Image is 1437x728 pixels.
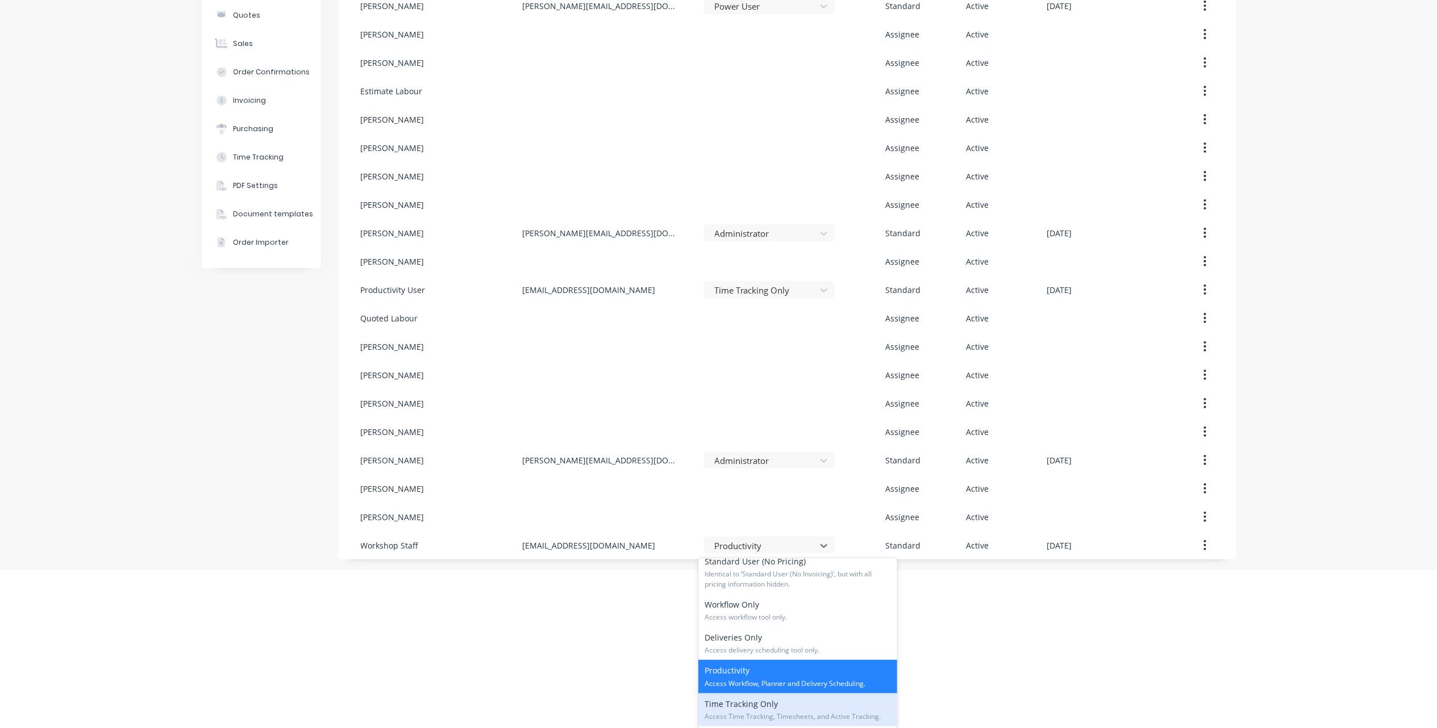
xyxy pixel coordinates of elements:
div: [PERSON_NAME] [361,57,424,69]
div: Active [966,284,989,296]
span: Access workflow tool only. [705,612,890,622]
div: Assignee [885,398,919,409]
button: Sales [202,30,321,58]
div: Active [966,369,989,381]
div: Active [966,114,989,125]
div: Active [966,28,989,40]
div: PDF Settings [233,181,278,191]
div: Assignee [885,426,919,438]
div: [PERSON_NAME] [361,170,424,182]
div: [PERSON_NAME] [361,341,424,353]
div: Active [966,426,989,438]
button: PDF Settings [202,171,321,200]
div: Time Tracking Only [698,693,897,726]
div: Assignee [885,369,919,381]
div: Assignee [885,57,919,69]
div: [DATE] [1047,454,1072,466]
div: Standard [885,454,920,466]
div: Order Confirmations [233,67,310,77]
div: Assignee [885,199,919,211]
div: Purchasing [233,124,273,134]
div: [DATE] [1047,539,1072,551]
div: Invoicing [233,95,266,106]
button: Document templates [202,200,321,228]
button: Order Confirmations [202,58,321,86]
div: [PERSON_NAME][EMAIL_ADDRESS][DOMAIN_NAME] [522,454,681,466]
div: Sales [233,39,253,49]
div: Standard [885,227,920,239]
div: [PERSON_NAME] [361,114,424,125]
div: Workshop Staff [361,539,419,551]
div: Active [966,483,989,495]
div: Active [966,539,989,551]
div: Assignee [885,312,919,324]
div: [EMAIL_ADDRESS][DOMAIN_NAME] [522,539,655,551]
div: Standard [885,284,920,296]
div: [DATE] [1047,227,1072,239]
div: Active [966,170,989,182]
span: Access delivery scheduling tool only. [705,645,890,655]
div: [PERSON_NAME] [361,28,424,40]
div: [PERSON_NAME] [361,256,424,267]
div: Quotes [233,10,260,20]
div: Assignee [885,28,919,40]
div: Workflow Only [698,594,897,627]
div: [PERSON_NAME] [361,426,424,438]
div: Deliveries Only [698,627,897,660]
div: Estimate Labour [361,85,423,97]
div: [PERSON_NAME] [361,454,424,466]
span: Access Time Tracking, Timesheets, and Active Tracking. [705,712,890,722]
div: Active [966,57,989,69]
div: Assignee [885,483,919,495]
div: Active [966,341,989,353]
div: Standard [885,539,920,551]
div: [PERSON_NAME] [361,199,424,211]
div: Assignee [885,114,919,125]
div: Productivity User [361,284,426,296]
div: Assignee [885,256,919,267]
div: Assignee [885,170,919,182]
button: Invoicing [202,86,321,115]
div: [DATE] [1047,284,1072,296]
div: [EMAIL_ADDRESS][DOMAIN_NAME] [522,284,655,296]
button: Time Tracking [202,143,321,171]
div: [PERSON_NAME] [361,398,424,409]
div: Active [966,454,989,466]
div: Active [966,199,989,211]
div: Productivity [698,660,897,693]
div: Standard User (No Pricing) [698,551,897,594]
div: Order Importer [233,237,289,248]
div: Quoted Labour [361,312,418,324]
div: Active [966,398,989,409]
div: Assignee [885,85,919,97]
div: Active [966,256,989,267]
div: Active [966,142,989,154]
div: [PERSON_NAME] [361,483,424,495]
span: Access Workflow, Planner and Delivery Scheduling. [705,679,890,689]
div: Document templates [233,209,313,219]
div: Assignee [885,511,919,523]
div: Active [966,227,989,239]
button: Purchasing [202,115,321,143]
span: Identical to ‘Standard User (No Invoicing)’, but with all pricing information hidden. [705,569,890,589]
div: [PERSON_NAME][EMAIL_ADDRESS][DOMAIN_NAME] [522,227,681,239]
div: [PERSON_NAME] [361,142,424,154]
div: [PERSON_NAME] [361,227,424,239]
div: Assignee [885,341,919,353]
button: Order Importer [202,228,321,257]
button: Quotes [202,1,321,30]
div: Active [966,312,989,324]
div: Assignee [885,142,919,154]
div: Active [966,85,989,97]
div: [PERSON_NAME] [361,511,424,523]
div: Active [966,511,989,523]
div: Time Tracking [233,152,284,162]
div: [PERSON_NAME] [361,369,424,381]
